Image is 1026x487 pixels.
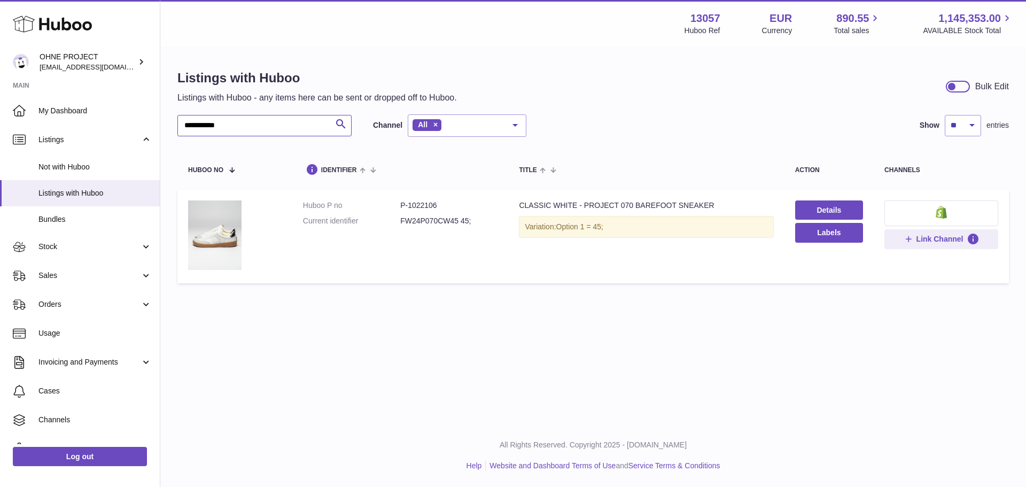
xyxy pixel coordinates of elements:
[40,63,157,71] span: [EMAIL_ADDRESS][DOMAIN_NAME]
[486,461,720,471] li: and
[303,216,400,226] dt: Current identifier
[770,11,792,26] strong: EUR
[38,299,141,310] span: Orders
[400,200,498,211] dd: P-1022106
[795,223,863,242] button: Labels
[38,357,141,367] span: Invoicing and Payments
[762,26,792,36] div: Currency
[38,106,152,116] span: My Dashboard
[519,200,773,211] div: CLASSIC WHITE - PROJECT 070 BAREFOOT SNEAKER
[38,135,141,145] span: Listings
[489,461,616,470] a: Website and Dashboard Terms of Use
[177,69,457,87] h1: Listings with Huboo
[795,200,863,220] a: Details
[467,461,482,470] a: Help
[38,444,152,454] span: Settings
[884,229,998,249] button: Link Channel
[38,270,141,281] span: Sales
[303,200,400,211] dt: Huboo P no
[884,167,998,174] div: channels
[986,120,1009,130] span: entries
[188,167,223,174] span: Huboo no
[920,120,939,130] label: Show
[38,214,152,225] span: Bundles
[38,162,152,172] span: Not with Huboo
[834,26,881,36] span: Total sales
[975,81,1009,92] div: Bulk Edit
[38,328,152,338] span: Usage
[519,216,773,238] div: Variation:
[188,200,242,270] img: CLASSIC WHITE - PROJECT 070 BAREFOOT SNEAKER
[177,92,457,104] p: Listings with Huboo - any items here can be sent or dropped off to Huboo.
[38,242,141,252] span: Stock
[38,386,152,396] span: Cases
[321,167,357,174] span: identifier
[834,11,881,36] a: 890.55 Total sales
[685,26,720,36] div: Huboo Ref
[690,11,720,26] strong: 13057
[40,52,136,72] div: OHNE PROJECT
[556,222,603,231] span: Option 1 = 45;
[13,447,147,466] a: Log out
[795,167,863,174] div: action
[418,120,428,129] span: All
[938,11,1001,26] span: 1,145,353.00
[628,461,720,470] a: Service Terms & Conditions
[400,216,498,226] dd: FW24P070CW45 45;
[923,26,1013,36] span: AVAILABLE Stock Total
[519,167,537,174] span: title
[836,11,869,26] span: 890.55
[13,54,29,70] img: internalAdmin-13057@internal.huboo.com
[916,234,963,244] span: Link Channel
[373,120,402,130] label: Channel
[169,440,1017,450] p: All Rights Reserved. Copyright 2025 - [DOMAIN_NAME]
[38,415,152,425] span: Channels
[923,11,1013,36] a: 1,145,353.00 AVAILABLE Stock Total
[38,188,152,198] span: Listings with Huboo
[936,206,947,219] img: shopify-small.png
